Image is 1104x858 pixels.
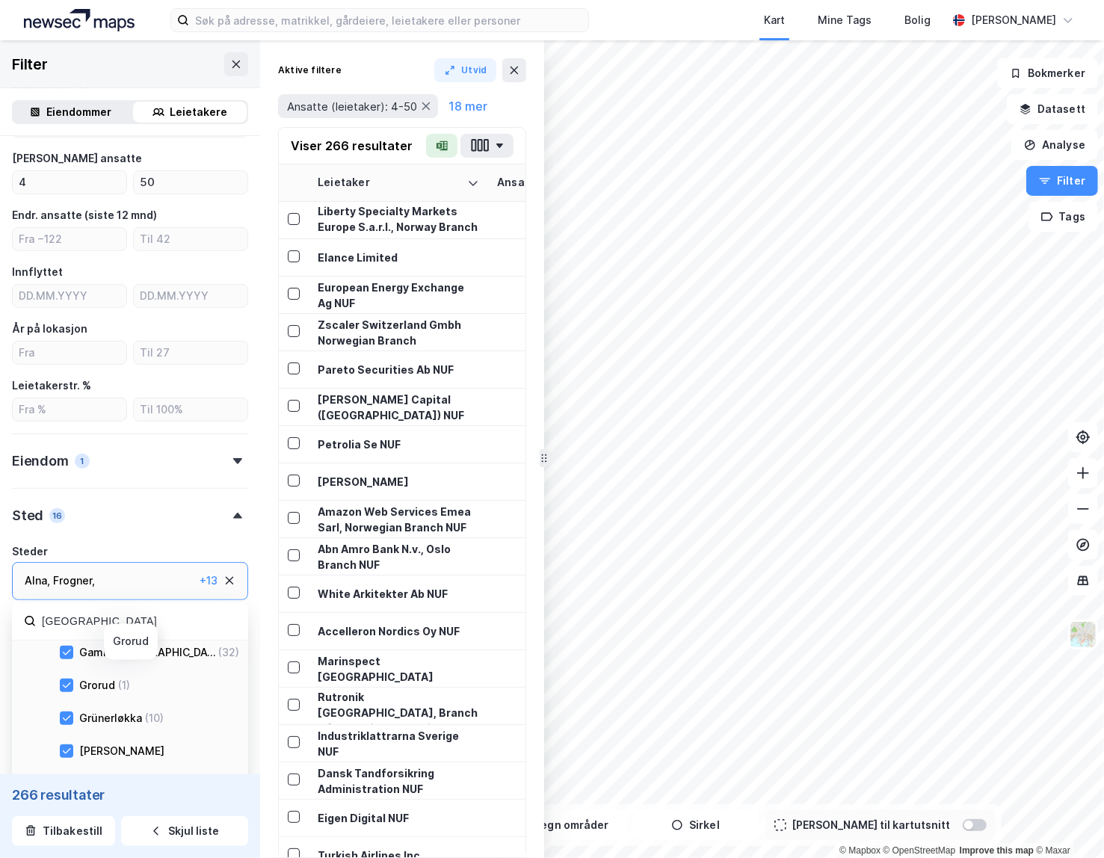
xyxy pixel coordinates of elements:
div: Leietakerstr. % [12,377,91,395]
div: Kart [764,11,785,29]
div: Alna , [25,572,50,590]
button: Datasett [1007,94,1098,124]
div: Frogner , [53,572,95,590]
div: Abn Amro Bank N.v., Oslo Branch NUF [318,541,479,572]
div: [PERSON_NAME] [971,11,1056,29]
input: Fra −122 [13,228,126,250]
div: 12 [497,212,621,228]
button: Tags [1029,202,1098,232]
div: 4 [497,661,621,676]
div: Leietakere [170,103,228,121]
div: Petrolia Se NUF [318,436,479,452]
div: 7 [497,623,621,639]
input: Til 100% [134,398,247,421]
button: Tegn områder [499,810,626,840]
a: OpenStreetMap [883,845,956,856]
button: Utvid [434,58,497,82]
div: 18 [497,549,621,564]
input: Fra [13,342,126,364]
div: 4 [497,436,621,452]
div: Zscaler Switzerland Gmbh Norwegian Branch [318,317,479,348]
button: Tilbakestill [12,816,115,846]
div: 4 [497,362,621,377]
div: 16 [49,508,65,523]
div: Ansatte (leietaker) [497,176,603,190]
div: Rutronik [GEOGRAPHIC_DATA], Branch Of Rutronik Elektronische Baulemente Gmbh, [GEOGRAPHIC_DATA] NUF [318,689,479,768]
div: European Energy Exchange Ag NUF [318,280,479,311]
div: 4 [497,474,621,490]
div: 4 [497,250,621,265]
div: 10 [497,324,621,340]
iframe: Chat Widget [1029,786,1104,858]
div: 7 [497,698,621,714]
a: Improve this map [960,845,1034,856]
button: Skjul liste [121,816,248,846]
div: 4 [497,810,621,826]
div: [PERSON_NAME] [318,474,479,490]
div: Aktive filtere [278,64,342,76]
div: Industriklattrarna Sverige NUF [318,728,479,759]
input: Fra % [13,398,126,421]
div: Eiendommer [47,103,112,121]
div: 4 [497,399,621,415]
div: Dansk Tandforsikring Administration NUF [318,765,479,797]
button: 18 mer [444,96,492,116]
div: Innflyttet [12,263,63,281]
input: Til 50 [134,171,247,194]
a: Mapbox [839,845,881,856]
div: Pareto Securities Ab NUF [318,362,479,377]
div: Marinspect [GEOGRAPHIC_DATA] [318,653,479,685]
div: Leietaker [318,176,461,190]
input: Til 42 [134,228,247,250]
input: Fra 4 [13,171,126,194]
img: logo.a4113a55bc3d86da70a041830d287a7e.svg [24,9,135,31]
div: Eiendom [12,452,69,470]
div: Bolig [904,11,931,29]
div: Sted [12,507,43,525]
div: År på lokasjon [12,320,87,338]
div: White Arkitekter Ab NUF [318,586,479,602]
div: [PERSON_NAME] Capital ([GEOGRAPHIC_DATA]) NUF [318,392,479,423]
div: Viser 266 resultater [291,137,413,155]
span: Ansatte (leietaker): 4-50 [287,99,417,114]
input: DD.MM.YYYY [13,285,126,307]
div: Accelleron Nordics Oy NUF [318,623,479,639]
div: 29 [497,735,621,751]
div: 4 [497,773,621,788]
input: Søk på adresse, matrikkel, gårdeiere, leietakere eller personer [189,9,588,31]
div: 4 [497,586,621,602]
div: Amazon Web Services Emea Sarl, Norwegian Branch NUF [318,504,479,535]
div: 1 [75,454,90,469]
img: Z [1069,620,1097,649]
div: 41 [497,511,621,527]
div: Endr. ansatte (siste 12 mnd) [12,206,157,224]
div: [PERSON_NAME] til kartutsnitt [792,816,951,834]
div: Eigen Digital NUF [318,810,479,826]
div: Liberty Specialty Markets Europe S.a.r.l., Norway Branch NUF [318,203,479,250]
button: Analyse [1011,130,1098,160]
button: Filter [1026,166,1098,196]
div: Mine Tags [818,11,872,29]
button: Bokmerker [997,58,1098,88]
div: + 13 [200,572,218,590]
div: 266 resultater [12,786,248,804]
div: Filter [12,52,48,76]
input: DD.MM.YYYY [134,285,247,307]
input: Til 27 [134,342,247,364]
div: [PERSON_NAME] ansatte [12,149,142,167]
button: Sirkel [632,810,759,840]
div: Elance Limited [318,250,479,265]
div: Steder [12,543,48,561]
div: 4 [497,287,621,303]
